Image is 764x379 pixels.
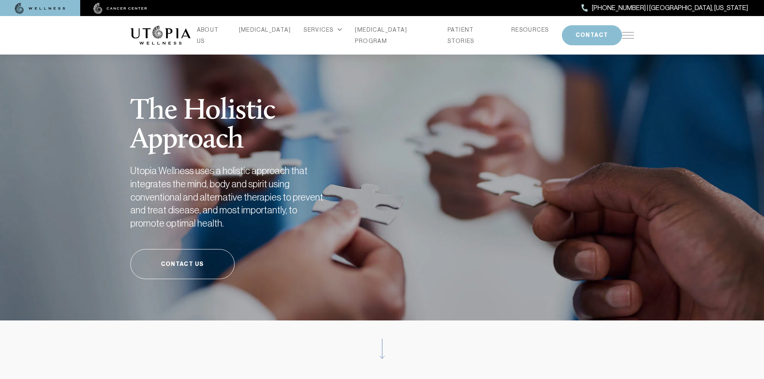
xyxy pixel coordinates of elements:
a: ABOUT US [197,24,226,47]
img: wellness [15,3,65,14]
div: SERVICES [304,24,342,35]
img: logo [130,26,190,45]
a: [MEDICAL_DATA] [239,24,291,35]
img: icon-hamburger [622,32,634,39]
a: Contact Us [130,249,235,279]
a: [MEDICAL_DATA] PROGRAM [355,24,435,47]
h1: The Holistic Approach [130,77,367,155]
img: cancer center [93,3,147,14]
h2: Utopia Wellness uses a holistic approach that integrates the mind, body and spirit using conventi... [130,164,331,230]
a: RESOURCES [511,24,549,35]
button: CONTACT [562,25,622,45]
span: [PHONE_NUMBER] | [GEOGRAPHIC_DATA], [US_STATE] [592,3,748,13]
a: [PHONE_NUMBER] | [GEOGRAPHIC_DATA], [US_STATE] [582,3,748,13]
a: PATIENT STORIES [448,24,499,47]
